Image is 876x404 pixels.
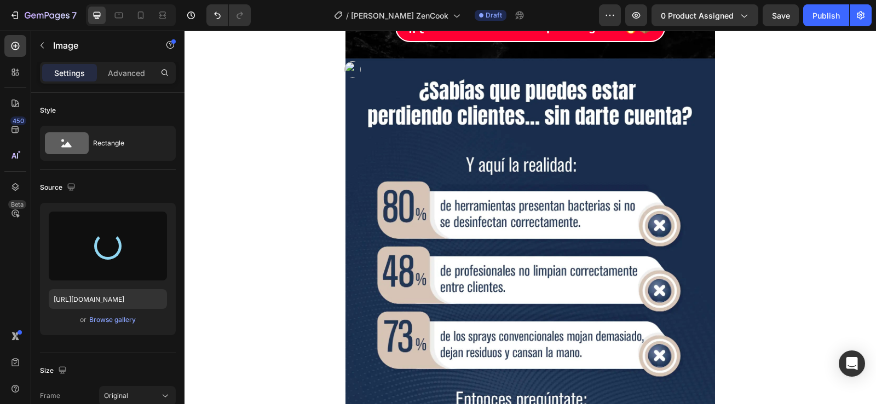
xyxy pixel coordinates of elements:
div: Style [40,106,56,115]
input: https://example.com/image.jpg [49,289,167,309]
span: [PERSON_NAME] ZenCook [351,10,448,21]
span: Original [104,391,128,401]
p: Image [53,39,146,52]
iframe: Design area [185,31,876,404]
button: Publish [803,4,849,26]
button: Save [763,4,799,26]
span: / [346,10,349,21]
div: Publish [812,10,840,21]
p: Settings [54,67,85,79]
span: 0 product assigned [661,10,734,21]
span: Draft [486,10,502,20]
img: upload-icon.svg [160,31,176,47]
p: 7 [72,9,77,22]
div: Open Intercom Messenger [839,350,865,377]
div: 450 [10,116,26,125]
label: Frame [40,391,60,401]
button: Browse gallery [89,314,136,325]
button: 7 [4,4,82,26]
button: 0 product assigned [652,4,758,26]
div: Beta [8,200,26,209]
p: Advanced [108,67,145,79]
div: Rectangle [93,131,160,156]
div: Source [40,180,78,195]
span: or [80,313,87,326]
div: Alibaba Image Search [160,31,176,47]
span: Save [772,11,790,20]
div: Undo/Redo [206,4,251,26]
div: Size [40,364,69,378]
div: Browse gallery [89,315,136,325]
